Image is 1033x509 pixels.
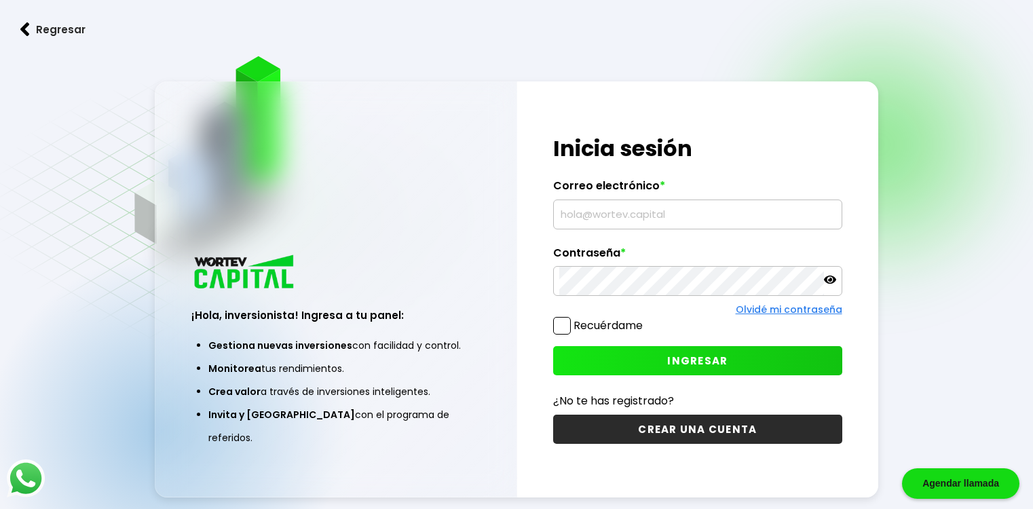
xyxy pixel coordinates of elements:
div: Agendar llamada [902,468,1019,499]
button: CREAR UNA CUENTA [553,415,842,444]
button: INGRESAR [553,346,842,375]
li: a través de inversiones inteligentes. [208,380,463,403]
label: Correo electrónico [553,179,842,200]
a: Olvidé mi contraseña [736,303,842,316]
img: logo_wortev_capital [191,253,299,293]
img: flecha izquierda [20,22,30,37]
li: tus rendimientos. [208,357,463,380]
input: hola@wortev.capital [559,200,835,229]
li: con facilidad y control. [208,334,463,357]
h3: ¡Hola, inversionista! Ingresa a tu panel: [191,307,480,323]
span: INGRESAR [667,354,728,368]
img: logos_whatsapp-icon.242b2217.svg [7,459,45,497]
li: con el programa de referidos. [208,403,463,449]
span: Monitorea [208,362,261,375]
a: ¿No te has registrado?CREAR UNA CUENTA [553,392,842,444]
h1: Inicia sesión [553,132,842,165]
span: Gestiona nuevas inversiones [208,339,352,352]
label: Recuérdame [574,318,643,333]
span: Crea valor [208,385,261,398]
span: Invita y [GEOGRAPHIC_DATA] [208,408,355,421]
p: ¿No te has registrado? [553,392,842,409]
label: Contraseña [553,246,842,267]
